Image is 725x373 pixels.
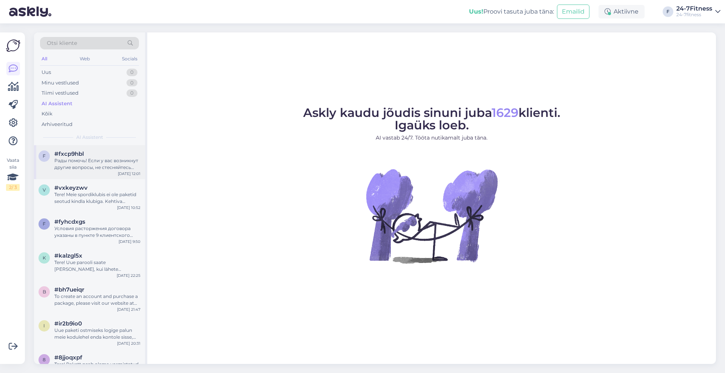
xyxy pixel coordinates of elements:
[54,225,140,239] div: Условия расторжения договора указаны в пункте 9 клиентского договора. Пожалуйста, свяжитесь с нам...
[43,357,46,362] span: 8
[78,54,91,64] div: Web
[117,205,140,210] div: [DATE] 10:52
[364,148,500,284] img: No Chat active
[54,320,82,327] span: #ir2b9io0
[43,289,46,295] span: b
[663,6,673,17] div: F
[40,54,49,64] div: All
[47,39,77,47] span: Otsi kliente
[54,157,140,171] div: Рады помочь! Если у вас возникнут другие вопросы, не стесняйтесь обращаться.
[54,150,84,157] span: #fxcp9hbl
[126,69,137,76] div: 0
[126,89,137,97] div: 0
[54,286,84,293] span: #bh7ueiqr
[42,121,72,128] div: Arhiveeritud
[676,6,720,18] a: 24-7Fitness24-7fitness
[54,218,85,225] span: #fyhcdxgs
[6,38,20,53] img: Askly Logo
[6,157,20,191] div: Vaata siia
[42,79,79,87] div: Minu vestlused
[303,105,560,132] span: Askly kaudu jõudis sinuni juba klienti. Igaüks loeb.
[54,259,140,273] div: Tere! Uue parooli saate [PERSON_NAME], kui lähete kodulehele [PERSON_NAME] "Logi sisse" - "unusta...
[54,191,140,205] div: Tere! Meie spordiklubis ei ole paketid seotud kindla klubiga. Kehtiva paketiga saab külastada kõi...
[117,307,140,312] div: [DATE] 21:47
[118,171,140,177] div: [DATE] 12:01
[43,153,46,159] span: f
[117,273,140,278] div: [DATE] 22:25
[6,184,20,191] div: 2 / 3
[557,5,589,19] button: Emailid
[43,187,46,193] span: v
[76,134,103,141] span: AI Assistent
[43,323,45,328] span: i
[43,221,46,227] span: f
[42,110,52,118] div: Kõik
[469,8,483,15] b: Uus!
[303,134,560,142] p: AI vastab 24/7. Tööta nutikamalt juba täna.
[676,6,712,12] div: 24-7Fitness
[126,79,137,87] div: 0
[54,184,88,191] span: #vxkeyzwv
[117,341,140,346] div: [DATE] 20:31
[42,89,79,97] div: Tiimi vestlused
[42,69,51,76] div: Uus
[119,239,140,244] div: [DATE] 9:50
[54,354,82,361] span: #8jjoqxpf
[599,5,645,18] div: Aktiivne
[54,252,82,259] span: #kalzgl5x
[42,100,72,107] div: AI Assistent
[54,327,140,341] div: Uue paketi ostmiseks logige palun meie kodulehel enda kontole sisse, valige "Minu profiil" ja "Pa...
[469,7,554,16] div: Proovi tasuta juba täna:
[120,54,139,64] div: Socials
[492,105,518,120] span: 1629
[676,12,712,18] div: 24-7fitness
[43,255,46,261] span: k
[54,293,140,307] div: To create an account and purchase a package, please visit our website at [URL][DOMAIN_NAME]. The ...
